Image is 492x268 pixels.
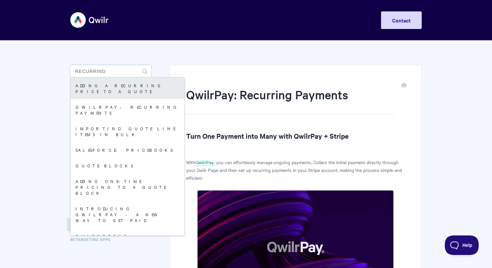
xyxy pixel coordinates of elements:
[71,201,184,228] a: Introducing QwilrPay - A New Way to Get Paid
[186,131,405,141] h2: Turn One Payment into Many with QwilrPay + Stripe
[71,120,184,142] a: Importing quote line items in bulk
[186,86,395,114] h1: QwilrPay: Recurring Payments
[195,159,214,166] a: QwilrPay
[401,82,406,90] a: Print this Article
[445,235,479,255] iframe: Toggle Customer Support
[70,8,109,32] img: Qwilr Help Center
[71,173,184,201] a: Adding One-Time Pricing To A Quote Block
[70,233,116,246] a: Retargeting Apps
[71,142,184,158] a: Salesforce: Pricebooks
[186,158,405,182] p: With , you can effortlessly manage ongoing payments. Collect the initial payment directly through...
[71,228,184,249] a: QuickBooks Integration
[381,11,422,29] a: Contact
[70,65,151,78] input: Search
[67,218,153,231] a: QwilrPay and Accounting Apps
[71,158,184,173] a: Quote Blocks
[71,99,184,120] a: QwilrPay: Recurring Payments
[71,78,184,99] a: Adding A Recurring Price To A Quote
